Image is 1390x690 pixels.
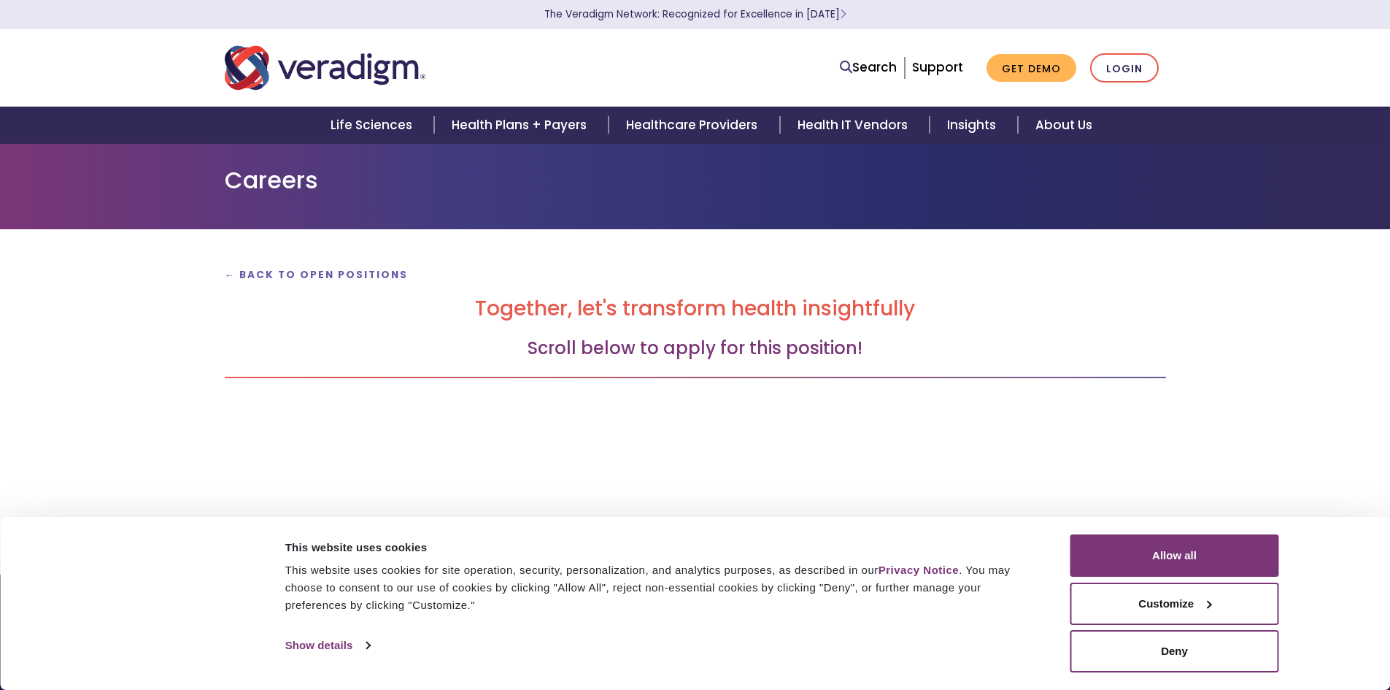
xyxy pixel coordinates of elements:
img: Veradigm logo [225,44,425,92]
a: Login [1090,53,1159,83]
h2: Together, let's transform health insightfully [225,296,1166,321]
a: ← Back to Open Positions [225,268,409,282]
a: Privacy Notice [879,564,959,576]
a: About Us [1018,107,1110,144]
a: Insights [930,107,1018,144]
button: Deny [1070,630,1279,672]
a: Show details [285,635,370,656]
button: Customize [1070,583,1279,625]
a: Get Demo [986,54,1076,83]
span: Learn More [840,7,846,21]
a: The Veradigm Network: Recognized for Excellence in [DATE]Learn More [544,7,846,21]
a: Health Plans + Payers [434,107,609,144]
a: Life Sciences [313,107,434,144]
a: Support [912,58,963,76]
h3: Scroll below to apply for this position! [225,338,1166,359]
div: This website uses cookies [285,539,1038,556]
a: Health IT Vendors [780,107,930,144]
a: Search [840,58,897,77]
div: This website uses cookies for site operation, security, personalization, and analytics purposes, ... [285,561,1038,614]
a: Healthcare Providers [609,107,779,144]
button: Allow all [1070,534,1279,577]
h1: Careers [225,166,1166,194]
